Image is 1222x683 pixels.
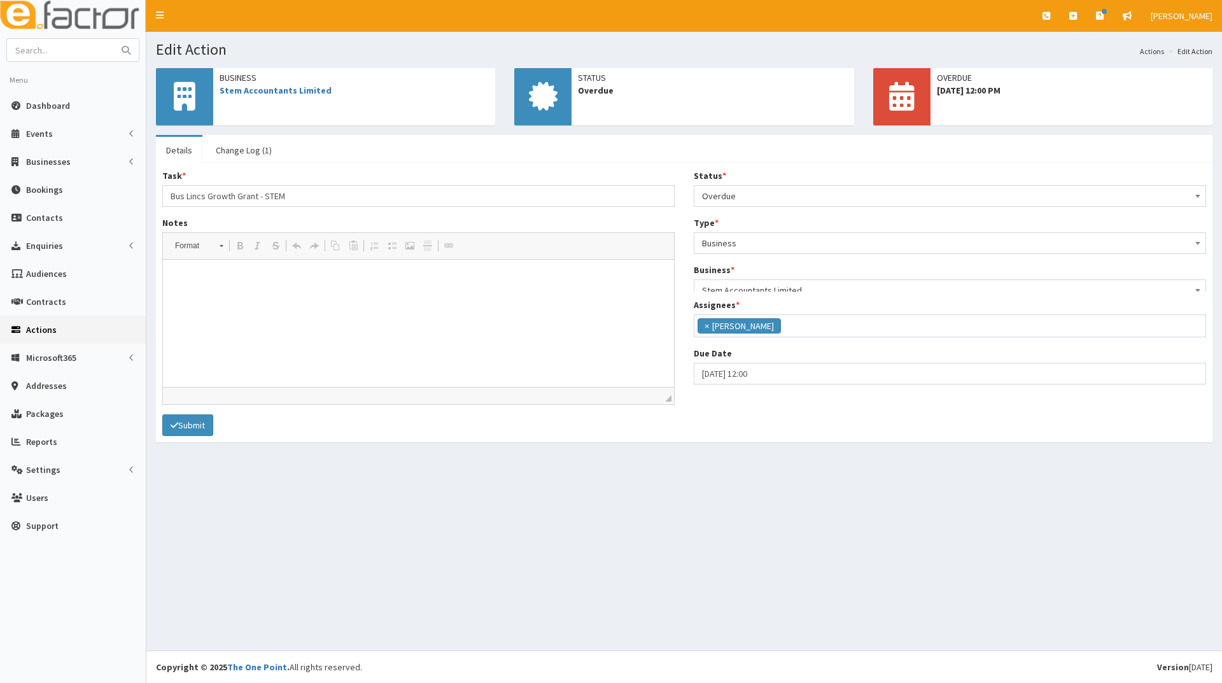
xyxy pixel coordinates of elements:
[168,237,230,255] a: Format
[1140,46,1164,57] a: Actions
[220,71,489,84] span: Business
[169,237,213,254] span: Format
[1165,46,1212,57] li: Edit Action
[1157,661,1212,673] div: [DATE]
[694,169,726,182] label: Status
[26,184,63,195] span: Bookings
[162,216,188,229] label: Notes
[365,237,383,254] a: Insert/Remove Numbered List
[7,39,114,61] input: Search...
[26,324,57,335] span: Actions
[694,264,734,276] label: Business
[344,237,362,254] a: Paste (Ctrl+V)
[156,41,1212,58] h1: Edit Action
[162,414,213,436] button: Submit
[694,347,732,360] label: Due Date
[231,237,249,254] a: Bold (Ctrl+B)
[419,237,437,254] a: Insert Horizontal Line
[440,237,458,254] a: Link (Ctrl+L)
[26,212,63,223] span: Contacts
[698,318,781,334] li: Catherine Espin
[383,237,401,254] a: Insert/Remove Bulleted List
[694,299,740,311] label: Assignees
[162,169,186,182] label: Task
[937,84,1206,97] span: [DATE] 12:00 PM
[26,408,64,419] span: Packages
[26,296,66,307] span: Contracts
[26,520,59,532] span: Support
[937,71,1206,84] span: OVERDUE
[702,187,1198,205] span: Overdue
[305,237,323,254] a: Redo (Ctrl+Y)
[401,237,419,254] a: Image
[227,661,287,673] a: The One Point
[26,380,67,391] span: Addresses
[1151,10,1212,22] span: [PERSON_NAME]
[26,436,57,447] span: Reports
[267,237,284,254] a: Strike Through
[206,137,282,164] a: Change Log (1)
[26,464,60,475] span: Settings
[26,156,71,167] span: Businesses
[665,395,671,402] span: Drag to resize
[26,240,63,251] span: Enquiries
[26,100,70,111] span: Dashboard
[156,661,290,673] strong: Copyright © 2025 .
[1157,661,1189,673] b: Version
[26,352,76,363] span: Microsoft365
[146,651,1222,683] footer: All rights reserved.
[578,71,847,84] span: Status
[249,237,267,254] a: Italic (Ctrl+I)
[702,281,1198,299] span: Stem Accountants Limited
[694,232,1206,254] span: Business
[694,185,1206,207] span: Overdue
[163,260,674,387] iframe: Rich Text Editor, notes
[156,137,202,164] a: Details
[327,237,344,254] a: Copy (Ctrl+C)
[26,492,48,503] span: Users
[288,237,305,254] a: Undo (Ctrl+Z)
[702,234,1198,252] span: Business
[705,320,709,332] span: ×
[694,216,719,229] label: Type
[578,84,847,97] span: Overdue
[26,128,53,139] span: Events
[220,85,332,96] a: Stem Accountants Limited
[26,268,67,279] span: Audiences
[694,279,1206,301] span: Stem Accountants Limited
